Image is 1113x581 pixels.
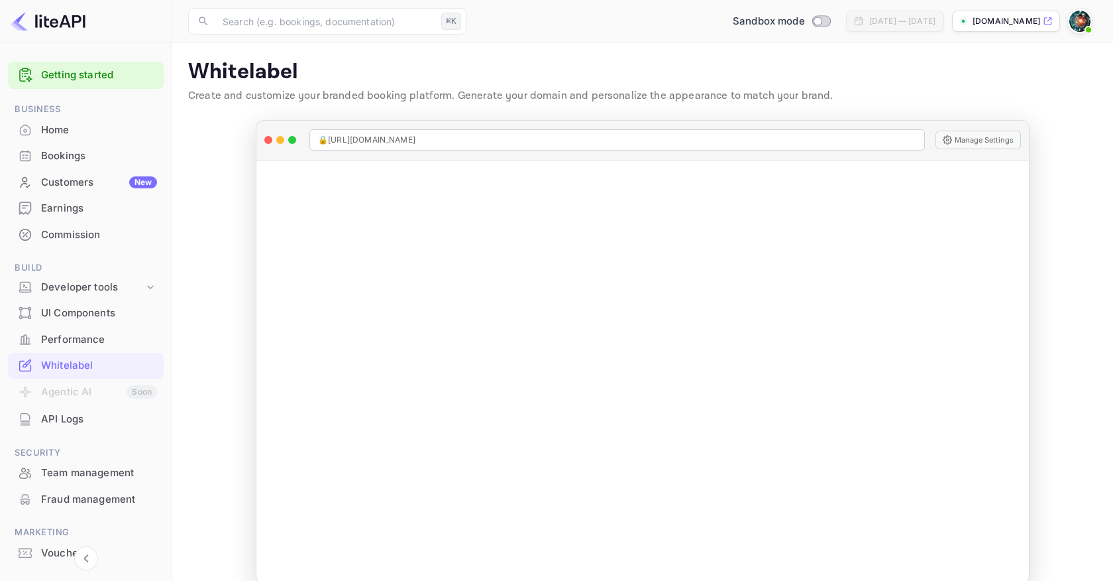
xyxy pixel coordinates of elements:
span: Security [8,446,164,460]
p: [DOMAIN_NAME] [973,15,1040,27]
div: Home [41,123,157,138]
div: UI Components [8,300,164,326]
div: CustomersNew [8,170,164,196]
div: Earnings [41,201,157,216]
div: Bookings [8,143,164,169]
p: Whitelabel [188,59,1097,86]
div: UI Components [41,306,157,321]
a: Fraud management [8,487,164,511]
div: Switch to Production mode [727,14,835,29]
p: Create and customize your branded booking platform. Generate your domain and personalize the appe... [188,88,1097,104]
div: API Logs [41,412,157,427]
div: API Logs [8,407,164,432]
div: Performance [41,332,157,348]
div: Home [8,117,164,143]
img: LiteAPI logo [11,11,85,32]
a: Home [8,117,164,142]
div: Whitelabel [8,353,164,379]
div: Vouchers [41,546,157,561]
div: Whitelabel [41,358,157,373]
a: Performance [8,327,164,352]
div: Commission [41,227,157,243]
img: Zach Townsend [1069,11,1090,32]
button: Collapse navigation [74,547,98,570]
div: ⌘K [441,13,461,30]
a: CustomersNew [8,170,164,194]
a: API Logs [8,407,164,431]
div: Developer tools [8,276,164,299]
a: Vouchers [8,541,164,565]
div: Team management [8,460,164,486]
div: Customers [41,175,157,190]
div: Performance [8,327,164,353]
span: Sandbox mode [733,14,805,29]
div: Commission [8,222,164,248]
div: Fraud management [41,492,157,507]
div: Fraud management [8,487,164,513]
span: Build [8,261,164,275]
div: [DATE] — [DATE] [869,15,935,27]
div: Team management [41,466,157,481]
span: Business [8,102,164,117]
div: Earnings [8,196,164,222]
a: Getting started [41,68,157,83]
div: Vouchers [8,541,164,566]
input: Search (e.g. bookings, documentation) [215,8,436,34]
button: Manage Settings [935,131,1021,149]
a: UI Components [8,300,164,325]
span: 🔒 [URL][DOMAIN_NAME] [318,134,415,146]
div: New [129,176,157,188]
a: Bookings [8,143,164,168]
a: Commission [8,222,164,247]
a: Whitelabel [8,353,164,377]
span: Marketing [8,525,164,540]
div: Developer tools [41,280,144,295]
div: Getting started [8,62,164,89]
a: Team management [8,460,164,485]
a: Earnings [8,196,164,220]
div: Bookings [41,149,157,164]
